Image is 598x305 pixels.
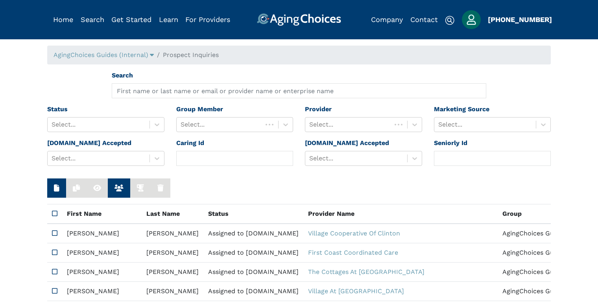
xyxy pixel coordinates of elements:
[434,105,489,114] label: Marketing Source
[305,138,389,148] label: [DOMAIN_NAME] Accepted
[308,268,425,276] a: The Cottages At [GEOGRAPHIC_DATA]
[87,178,108,198] button: View
[308,287,404,295] a: Village At [GEOGRAPHIC_DATA]
[47,105,68,114] label: Status
[81,15,104,24] a: Search
[47,178,66,198] button: New
[111,15,151,24] a: Get Started
[130,178,151,198] button: Run Integrations
[53,15,73,24] a: Home
[257,13,341,26] img: AgingChoices
[176,138,204,148] label: Caring Id
[445,16,454,25] img: search-icon.svg
[176,105,223,114] label: Group Member
[47,46,551,64] nav: breadcrumb
[62,224,142,243] td: [PERSON_NAME]
[54,50,154,60] div: Popover trigger
[142,282,203,301] td: [PERSON_NAME]
[66,178,87,198] button: Duplicate
[410,15,438,24] a: Contact
[371,15,403,24] a: Company
[62,263,142,282] td: [PERSON_NAME]
[112,71,133,80] label: Search
[47,138,131,148] label: [DOMAIN_NAME] Accepted
[462,10,481,29] div: Popover trigger
[62,204,142,224] th: First Name
[142,243,203,263] td: [PERSON_NAME]
[462,10,481,29] img: user_avatar.jpg
[142,204,203,224] th: Last Name
[203,263,303,282] td: Assigned to [DOMAIN_NAME]
[112,83,487,98] input: First name or last name or email or provider name or enterprise name
[203,282,303,301] td: Assigned to [DOMAIN_NAME]
[203,243,303,263] td: Assigned to [DOMAIN_NAME]
[203,224,303,243] td: Assigned to [DOMAIN_NAME]
[108,178,130,198] button: View Members
[142,263,203,282] td: [PERSON_NAME]
[159,15,178,24] a: Learn
[62,243,142,263] td: [PERSON_NAME]
[151,178,170,198] button: Delete
[308,230,400,237] a: Village Cooperative Of Clinton
[303,204,498,224] th: Provider Name
[488,15,552,24] a: [PHONE_NUMBER]
[203,204,303,224] th: Status
[81,13,104,26] div: Popover trigger
[54,51,154,59] a: AgingChoices Guides (Internal)
[185,15,230,24] a: For Providers
[308,249,398,256] a: First Coast Coordinated Care
[142,224,203,243] td: [PERSON_NAME]
[54,51,148,59] span: AgingChoices Guides (Internal)
[163,51,219,59] span: Prospect Inquiries
[62,282,142,301] td: [PERSON_NAME]
[434,138,467,148] label: Seniorly Id
[305,105,332,114] label: Provider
